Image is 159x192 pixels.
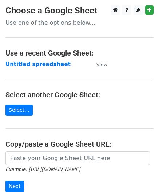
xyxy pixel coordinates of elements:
a: Select... [5,105,33,116]
input: Next [5,181,24,192]
input: Paste your Google Sheet URL here [5,151,150,165]
h4: Select another Google Sheet: [5,90,154,99]
a: View [89,61,107,68]
h4: Copy/paste a Google Sheet URL: [5,140,154,148]
p: Use one of the options below... [5,19,154,26]
h3: Choose a Google Sheet [5,5,154,16]
small: View [96,62,107,67]
h4: Use a recent Google Sheet: [5,49,154,57]
small: Example: [URL][DOMAIN_NAME] [5,167,80,172]
a: Untitled spreadsheet [5,61,71,68]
